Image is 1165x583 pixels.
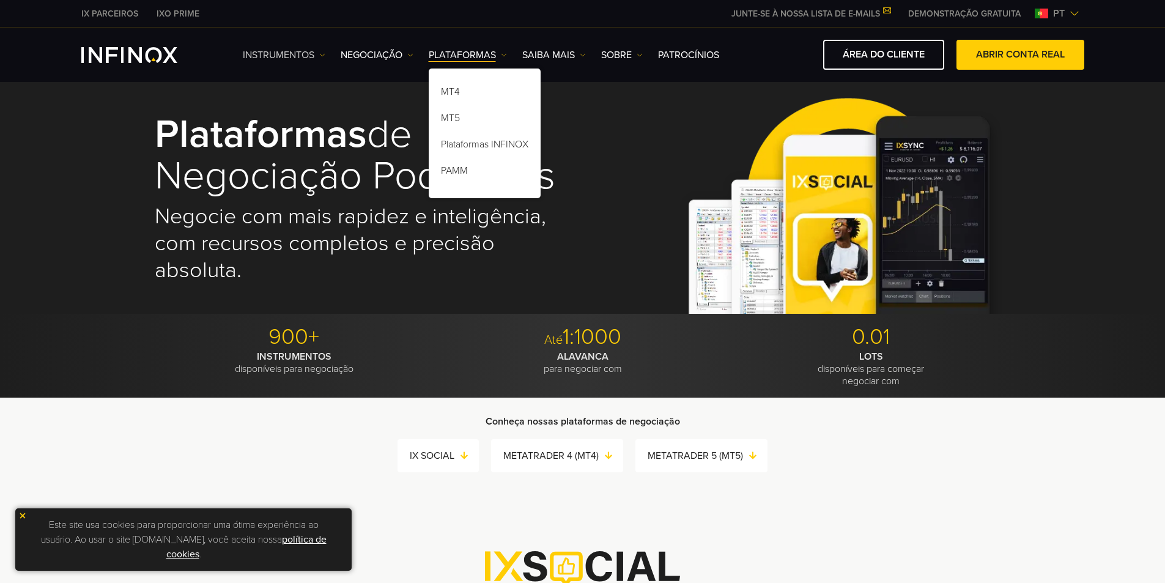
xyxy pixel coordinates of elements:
[503,447,623,464] a: METATRADER 4 (MT4)
[486,415,680,428] strong: Conheça nossas plataformas de negociação
[155,324,434,351] p: 900+
[443,351,722,375] p: para negociar com
[429,81,541,107] a: MT4
[429,133,541,160] a: Plataformas INFINOX
[429,48,507,62] a: PLATAFORMAS
[155,114,566,198] h1: de negociação poderosas
[81,47,206,63] a: INFINOX Logo
[557,351,608,363] strong: ALAVANCA
[731,351,1011,387] p: disponíveis para começar negociar com
[658,48,719,62] a: Patrocínios
[155,351,434,375] p: disponíveis para negociação
[731,324,1011,351] p: 0.01
[257,351,331,363] strong: INSTRUMENTOS
[722,9,899,19] a: JUNTE-SE À NOSSA LISTA DE E-MAILS
[544,333,563,347] span: Até
[341,48,413,62] a: NEGOCIAÇÃO
[429,160,541,186] a: PAMM
[155,203,566,284] h2: Negocie com mais rapidez e inteligência, com recursos completos e precisão absoluta.
[522,48,586,62] a: Saiba mais
[1048,6,1070,21] span: pt
[18,511,27,520] img: yellow close icon
[956,40,1084,70] a: ABRIR CONTA REAL
[147,7,209,20] a: INFINOX
[72,7,147,20] a: INFINOX
[443,324,722,351] p: 1:1000
[823,40,944,70] a: ÁREA DO CLIENTE
[648,447,767,464] a: METATRADER 5 (MT5)
[410,447,479,464] a: IX SOCIAL
[429,107,541,133] a: MT5
[899,7,1030,20] a: INFINOX MENU
[243,48,325,62] a: Instrumentos
[21,514,346,565] p: Este site usa cookies para proporcionar uma ótima experiência ao usuário. Ao usar o site [DOMAIN_...
[601,48,643,62] a: SOBRE
[155,110,367,158] strong: Plataformas
[859,351,883,363] strong: LOTS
